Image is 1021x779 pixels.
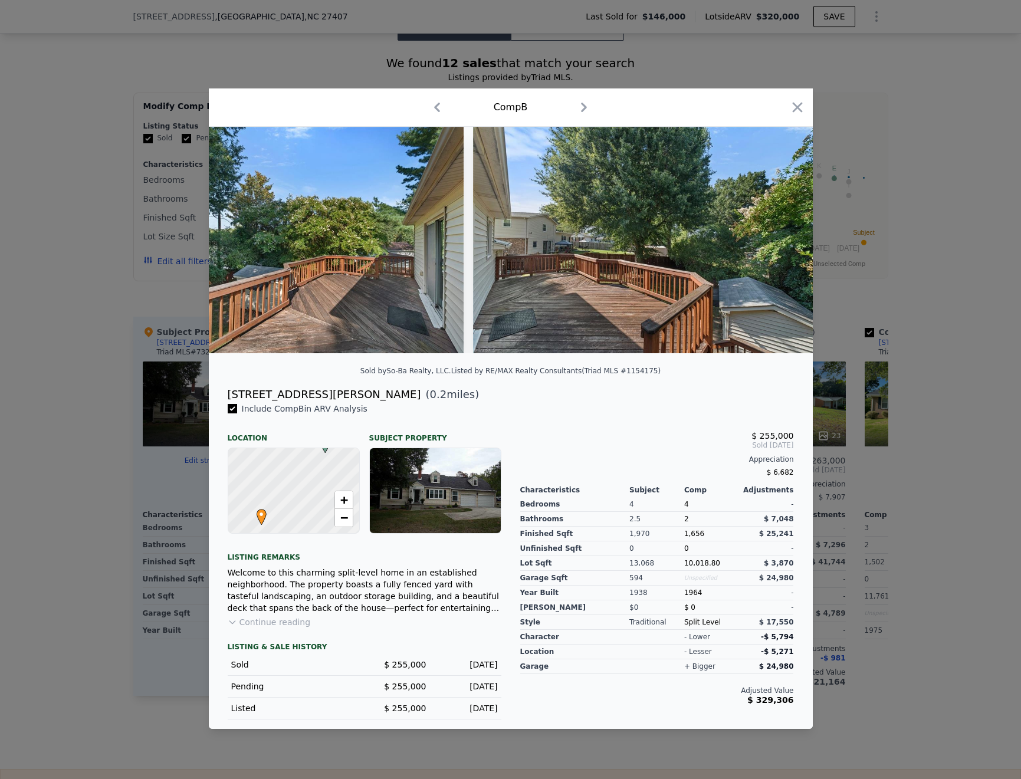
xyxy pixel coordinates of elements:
div: Characteristics [520,485,630,495]
a: Zoom in [335,491,353,509]
div: 2.5 [629,512,684,527]
div: Pending [231,681,355,692]
div: Style [520,615,630,630]
div: Adjustments [739,485,794,495]
div: - [739,600,794,615]
div: Comp [684,485,739,495]
div: Traditional [629,615,684,630]
div: 1,970 [629,527,684,541]
div: Bedrooms [520,497,630,512]
div: 13,068 [629,556,684,571]
span: $ 0 [684,603,695,612]
div: Sold [231,659,355,670]
div: $0 [629,600,684,615]
div: Year Built [520,586,630,600]
span: 0.2 [430,388,447,400]
div: Listing remarks [228,543,501,562]
div: [DATE] [436,702,498,714]
span: ( miles) [421,386,480,403]
div: 0 [629,541,684,556]
img: Property Img [124,127,464,353]
div: - lower [684,632,710,642]
div: Subject Property [369,424,501,443]
div: - [739,497,794,512]
button: Continue reading [228,616,311,628]
span: 1,656 [684,530,704,538]
div: 2 [684,512,739,527]
div: - lesser [684,647,712,656]
span: $ 7,048 [764,515,793,523]
img: Property Img [473,127,813,353]
span: Sold [DATE] [520,441,794,450]
div: Sold by So-Ba Realty, LLC . [360,367,451,375]
div: character [520,630,630,645]
div: Adjusted Value [520,686,794,695]
span: $ 3,870 [764,559,793,567]
span: -$ 5,794 [761,633,793,641]
div: [DATE] [436,681,498,692]
div: 4 [629,497,684,512]
span: 4 [684,500,689,508]
div: Split Level [684,615,739,630]
div: Listed by RE/MAX Realty Consultants (Triad MLS #1154175) [451,367,661,375]
div: Bathrooms [520,512,630,527]
div: [PERSON_NAME] [520,600,630,615]
div: Welcome to this charming split-level home in an established neighborhood. The property boasts a f... [228,567,501,614]
div: Subject [629,485,684,495]
div: garage [520,659,630,674]
div: Listed [231,702,355,714]
span: • [254,505,270,523]
div: Unspecified [684,571,739,586]
span: $ 17,550 [759,618,794,626]
div: Location [228,424,360,443]
span: 10,018.80 [684,559,720,567]
div: 1964 [684,586,739,600]
div: [STREET_ADDRESS][PERSON_NAME] [228,386,421,403]
span: 0 [684,544,689,553]
div: Finished Sqft [520,527,630,541]
span: $ 6,682 [767,468,794,476]
div: Garage Sqft [520,571,630,586]
div: 594 [629,571,684,586]
div: + bigger [684,662,715,671]
span: $ 24,980 [759,662,794,670]
div: location [520,645,630,659]
div: - [739,586,794,600]
div: Comp B [494,100,528,114]
div: - [739,541,794,556]
div: Appreciation [520,455,794,464]
div: LISTING & SALE HISTORY [228,642,501,654]
span: $ 255,000 [384,704,426,713]
div: 1938 [629,586,684,600]
span: $ 255,000 [384,682,426,691]
div: Unfinished Sqft [520,541,630,556]
span: $ 255,000 [384,660,426,669]
span: $ 255,000 [751,431,793,441]
span: $ 25,241 [759,530,794,538]
span: -$ 5,271 [761,647,793,656]
span: + [340,492,347,507]
div: [DATE] [436,659,498,670]
div: • [254,509,261,516]
span: − [340,510,347,525]
div: Lot Sqft [520,556,630,571]
span: $ 24,980 [759,574,794,582]
span: Include Comp B in ARV Analysis [237,404,372,413]
a: Zoom out [335,509,353,527]
span: $ 329,306 [747,695,793,705]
